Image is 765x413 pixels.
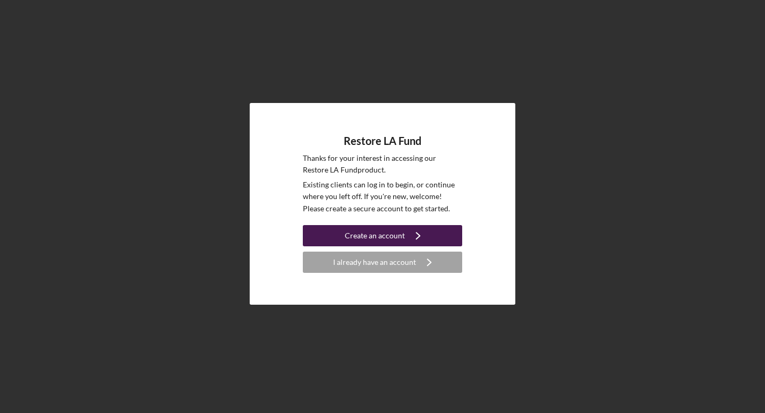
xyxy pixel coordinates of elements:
div: I already have an account [333,252,416,273]
a: Create an account [303,225,462,249]
button: Create an account [303,225,462,246]
div: Create an account [345,225,405,246]
h4: Restore LA Fund [344,135,421,147]
p: Thanks for your interest in accessing our Restore LA Fund product. [303,152,462,176]
button: I already have an account [303,252,462,273]
p: Existing clients can log in to begin, or continue where you left off. If you're new, welcome! Ple... [303,179,462,214]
